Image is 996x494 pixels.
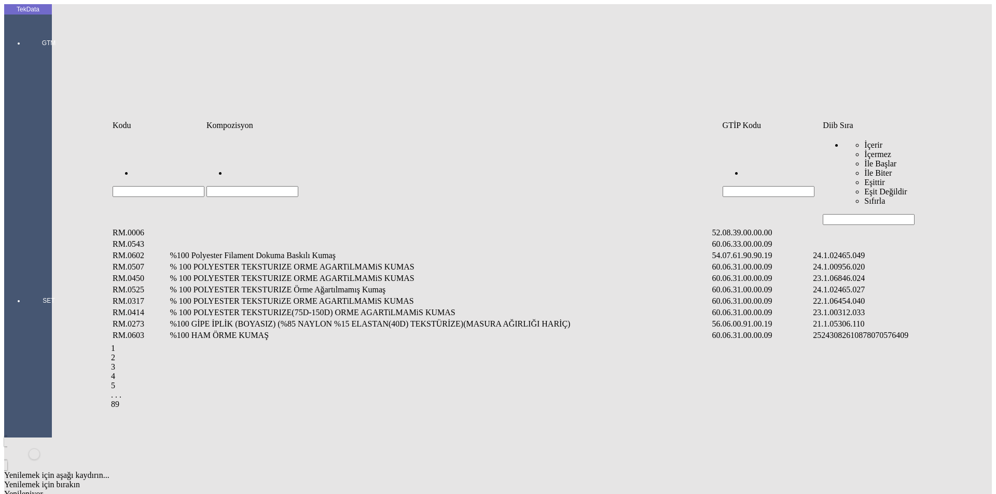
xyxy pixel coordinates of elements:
[864,150,891,159] span: İçermez
[723,186,814,197] input: Hücreyi Filtrele
[812,330,969,341] td: 25243082610878070576409
[112,250,168,261] td: RM.0602
[111,344,976,353] div: Page 1
[4,471,836,480] div: Yenilemek için aşağı kaydırın...
[722,120,822,131] td: Sütun GTİP Kodu
[206,186,298,197] input: Hücreyi Filtrele
[712,330,812,341] td: 60.06.31.00.00.09
[864,196,885,205] span: Sıfırla
[722,132,822,225] td: Hücreyi Filtrele
[822,120,975,131] td: Sütun Diib Sıra
[111,372,976,381] div: Page 4
[112,307,168,318] td: RM.0414
[33,297,64,305] span: SET
[812,319,969,329] td: 21.1.05306.110
[712,228,812,238] td: 52.08.39.00.00.00
[169,307,710,318] td: % 100 POLYESTER TEKSTURIZE(75D-150D) ORME AGARTiLMAMiS KUMAS
[712,250,812,261] td: 54.07.61.90.90.19
[206,121,721,130] div: Kompozisyon
[812,307,969,318] td: 23.1.00312.033
[712,239,812,249] td: 60.06.33.00.00.09
[864,159,896,168] span: İle Başlar
[823,214,915,225] input: Hücreyi Filtrele
[169,250,710,261] td: %100 Polyester Filament Dokuma Baskılı Kumaş
[112,228,168,238] td: RM.0006
[169,319,710,329] td: %100 GİPE İPLİK (BOYASIZ) (%85 NAYLON %15 ELASTAN(40D) TEKSTÜRİZE)(MASURA AĞIRLIĞI HARİÇ)
[169,262,710,272] td: % 100 POLYESTER TEKSTURIZE ORME AGARTiLMAMiS KUMAS
[823,121,975,130] div: Diib Sıra
[112,319,168,329] td: RM.0273
[864,178,884,187] span: Eşittir
[113,121,204,130] div: Kodu
[112,132,205,225] td: Hücreyi Filtrele
[169,296,710,306] td: % 100 POLYESTER TEKSTURiZE ORME AGARTiLMAMiS KUMAS
[111,381,976,390] div: Page 5
[864,168,892,177] span: İle Biter
[712,262,812,272] td: 60.06.31.00.00.09
[112,262,168,272] td: RM.0507
[4,480,836,489] div: Yenilemek için bırakın
[112,296,168,306] td: RM.0317
[111,353,976,362] div: Page 2
[712,296,812,306] td: 60.06.31.00.00.09
[4,5,52,13] div: TekData
[169,285,710,295] td: % 100 POLYESTER TEKSTURIZE Örme Ağartılmamış Kumaş
[822,132,975,225] td: Hücreyi Filtrele
[812,273,969,284] td: 23.1.06846.024
[112,239,168,249] td: RM.0543
[33,39,64,47] span: GTM
[112,273,168,284] td: RM.0450
[112,330,168,341] td: RM.0603
[169,273,710,284] td: % 100 POLYESTER TEKSTURIZE ORME AGARTiLMAMiS KUMAS
[712,319,812,329] td: 56.06.00.91.00.19
[864,187,907,196] span: Eşit Değildir
[712,273,812,284] td: 60.06.31.00.00.09
[812,250,969,261] td: 24.1.02465.049
[111,400,976,409] div: Page 89
[812,285,969,295] td: 24.1.02465.027
[169,330,710,341] td: %100 HAM ÖRME KUMAŞ
[111,119,976,409] div: Veri Tablosu
[206,132,721,225] td: Hücreyi Filtrele
[712,307,812,318] td: 60.06.31.00.00.09
[812,296,969,306] td: 22.1.06454.040
[112,285,168,295] td: RM.0525
[864,140,882,149] span: İçerir
[112,120,205,131] td: Sütun Kodu
[113,186,204,197] input: Hücreyi Filtrele
[723,121,821,130] div: GTİP Kodu
[712,285,812,295] td: 60.06.31.00.00.09
[206,120,721,131] td: Sütun Kompozisyon
[812,262,969,272] td: 24.1.00956.020
[111,362,976,372] div: Page 3
[111,390,976,400] div: . . .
